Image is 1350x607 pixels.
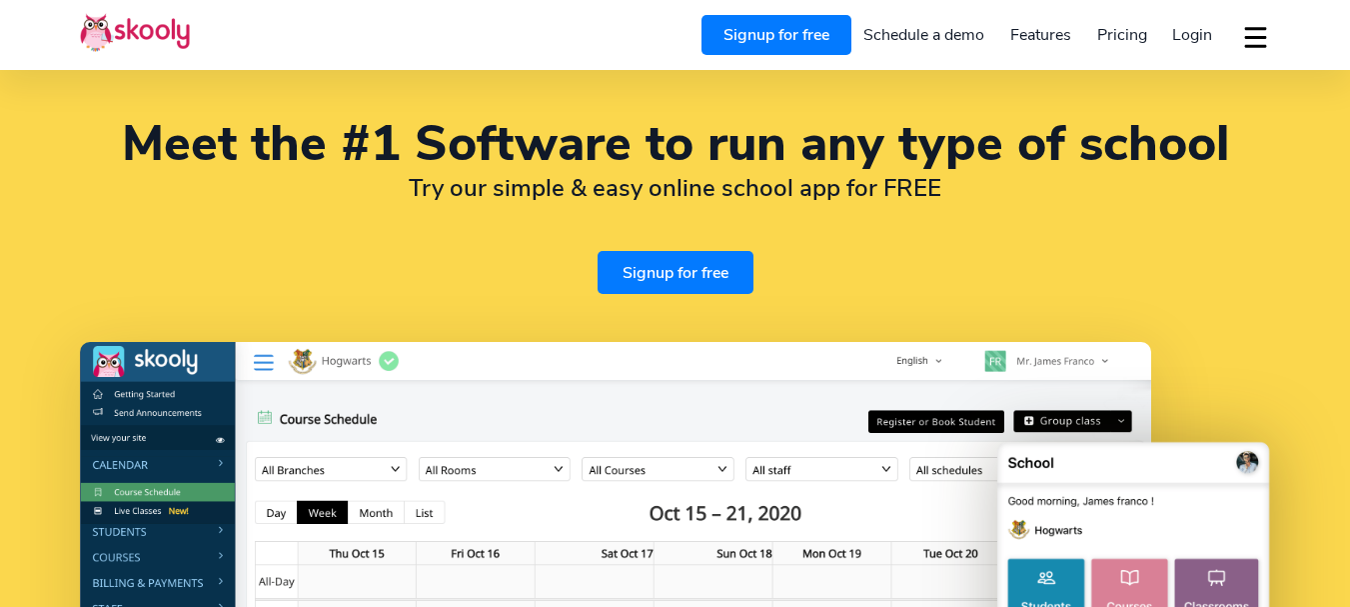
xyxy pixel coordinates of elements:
img: Skooly [80,13,190,52]
button: dropdown menu [1241,14,1270,60]
a: Signup for free [598,251,753,294]
a: Signup for free [701,15,851,55]
a: Login [1159,19,1225,51]
h2: Try our simple & easy online school app for FREE [80,173,1270,203]
a: Schedule a demo [851,19,998,51]
span: Pricing [1097,24,1147,46]
a: Pricing [1084,19,1160,51]
span: Login [1172,24,1212,46]
h1: Meet the #1 Software to run any type of school [80,120,1270,168]
a: Features [997,19,1084,51]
